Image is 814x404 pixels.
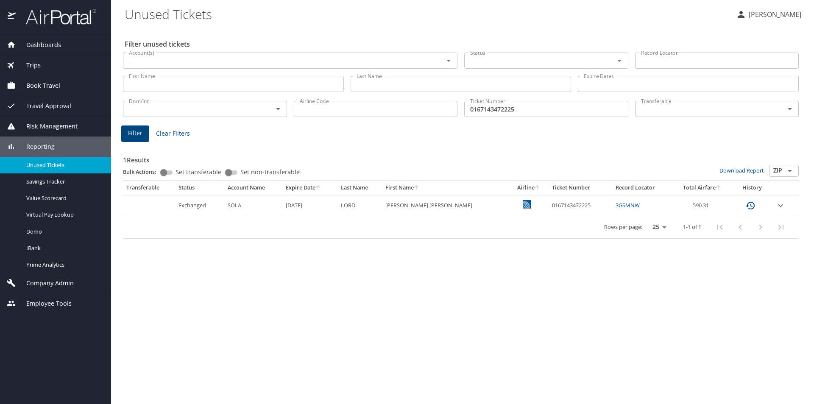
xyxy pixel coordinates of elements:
[732,181,772,195] th: History
[673,195,732,216] td: 590.31
[125,1,729,27] h1: Unused Tickets
[26,178,101,186] span: Savings Tracker
[26,261,101,269] span: Prime Analytics
[125,37,800,51] h2: Filter unused tickets
[16,122,78,131] span: Risk Management
[612,181,673,195] th: Record Locator
[604,224,642,230] p: Rows per page:
[224,195,282,216] td: SOLA
[175,181,224,195] th: Status
[224,181,282,195] th: Account Name
[26,211,101,219] span: Virtual Pay Lookup
[121,125,149,142] button: Filter
[156,128,190,139] span: Clear Filters
[716,185,722,191] button: sort
[26,228,101,236] span: Domo
[17,8,96,25] img: airportal-logo.png
[683,224,701,230] p: 1-1 of 1
[549,181,613,195] th: Ticket Number
[282,181,338,195] th: Expire Date
[535,185,541,191] button: sort
[123,181,799,239] table: custom pagination table
[382,195,509,216] td: [PERSON_NAME].[PERSON_NAME]
[646,221,669,234] select: rows per page
[282,195,338,216] td: [DATE]
[673,181,732,195] th: Total Airfare
[8,8,17,25] img: icon-airportal.png
[26,194,101,202] span: Value Scorecard
[153,126,193,142] button: Clear Filters
[775,201,786,211] button: expand row
[443,55,454,67] button: Open
[16,279,74,288] span: Company Admin
[16,142,55,151] span: Reporting
[719,167,764,174] a: Download Report
[16,101,71,111] span: Travel Approval
[337,195,382,216] td: LORD
[16,299,72,308] span: Employee Tools
[123,150,799,165] h3: 1 Results
[337,181,382,195] th: Last Name
[315,185,321,191] button: sort
[26,161,101,169] span: Unused Tickets
[272,103,284,115] button: Open
[414,185,420,191] button: sort
[26,244,101,252] span: IBank
[549,195,613,216] td: 0167143472225
[523,200,531,209] img: United Airlines
[16,40,61,50] span: Dashboards
[784,103,796,115] button: Open
[240,169,300,175] span: Set non-transferable
[128,128,142,139] span: Filter
[176,169,221,175] span: Set transferable
[733,7,805,22] button: [PERSON_NAME]
[123,168,163,176] p: Bulk Actions:
[16,61,41,70] span: Trips
[784,165,796,177] button: Open
[616,201,640,209] a: 3GSMNW
[746,9,801,20] p: [PERSON_NAME]
[16,81,60,90] span: Book Travel
[382,181,509,195] th: First Name
[613,55,625,67] button: Open
[126,184,172,192] div: Transferable
[175,195,224,216] td: Exchanged
[509,181,549,195] th: Airline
